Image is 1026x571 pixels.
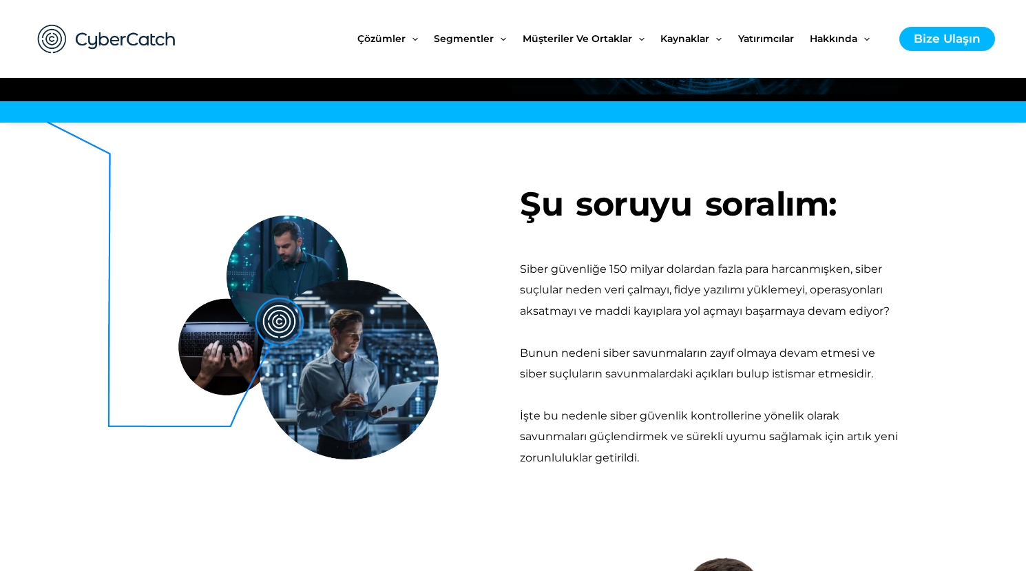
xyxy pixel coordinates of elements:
[738,10,810,68] a: Yatırımcılar
[738,32,794,45] font: Yatırımcılar
[523,32,632,45] font: Müşteriler ve Ortaklar
[660,32,709,45] font: Kaynaklar
[857,10,870,68] span: Menü Geçişi
[632,10,645,68] span: Menü Geçişi
[520,346,875,380] font: Bunun nedeni siber savunmaların zayıf olmaya devam etmesi ve siber suçluların savunmalardaki açık...
[520,184,837,224] font: Şu soruyu soralım:
[810,32,857,45] font: Hakkında
[357,10,886,68] nav: Site Navigasyonu: Yeni Ana Menü
[434,32,494,45] font: Segmentler
[899,27,995,51] a: Bize Ulaşın
[914,32,981,45] font: Bize Ulaşın
[406,10,418,68] span: Menü Geçişi
[520,409,898,464] font: İşte bu nedenle siber güvenlik kontrollerine yönelik olarak savunmaları güçlendirmek ve sürekli u...
[357,32,406,45] font: Çözümler
[709,10,722,68] span: Menü Geçişi
[520,262,890,318] font: Siber güvenliğe 150 milyar dolardan fazla para harcanmışken, siber suçlular neden veri çalmayı, f...
[494,10,506,68] span: Menü Geçişi
[24,10,189,68] img: CyberCatch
